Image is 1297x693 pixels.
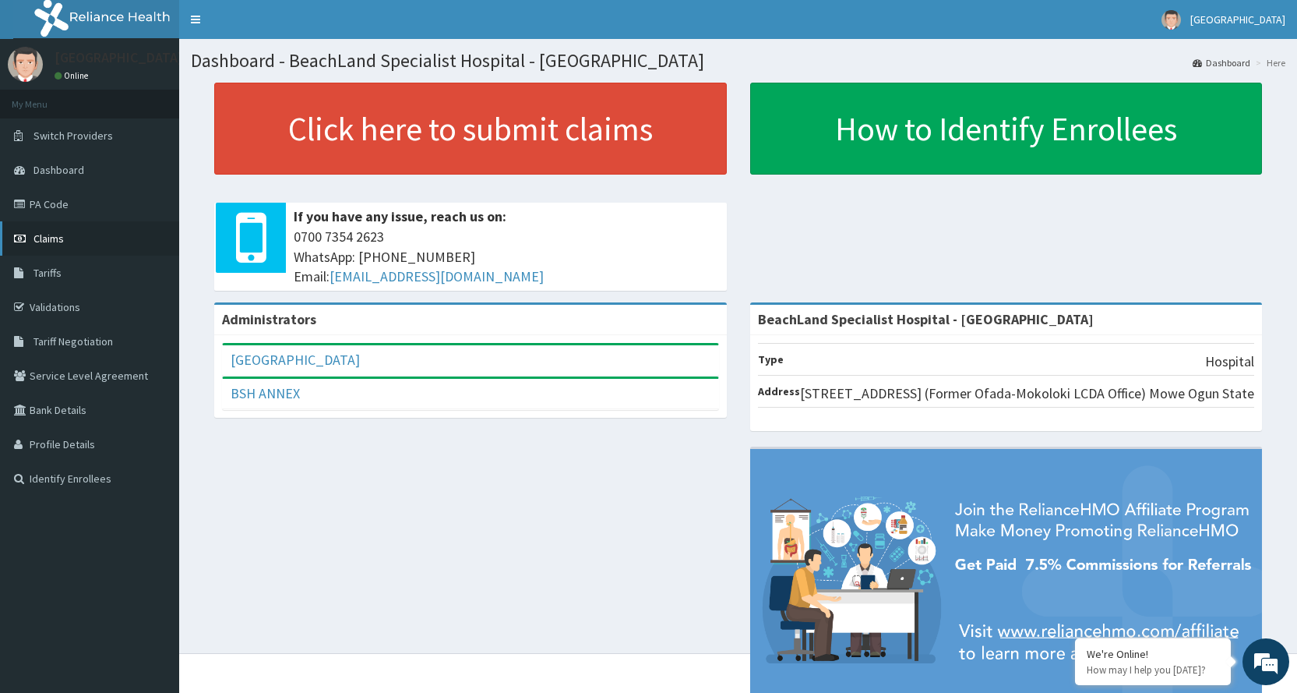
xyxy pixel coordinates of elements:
[1190,12,1285,27] span: [GEOGRAPHIC_DATA]
[55,70,92,81] a: Online
[222,310,316,328] b: Administrators
[231,384,300,402] a: BSH ANNEX
[33,266,62,280] span: Tariffs
[191,51,1285,71] h1: Dashboard - BeachLand Specialist Hospital - [GEOGRAPHIC_DATA]
[8,426,297,480] textarea: Type your message and hit 'Enter'
[90,196,215,354] span: We're online!
[33,129,113,143] span: Switch Providers
[750,83,1263,175] a: How to Identify Enrollees
[1193,56,1250,69] a: Dashboard
[1087,647,1219,661] div: We're Online!
[55,51,183,65] p: [GEOGRAPHIC_DATA]
[758,310,1094,328] strong: BeachLand Specialist Hospital - [GEOGRAPHIC_DATA]
[33,232,64,246] span: Claims
[1252,56,1285,69] li: Here
[231,351,360,369] a: [GEOGRAPHIC_DATA]
[29,78,63,117] img: d_794563401_company_1708531726252_794563401
[758,384,800,398] b: Address
[8,47,43,82] img: User Image
[294,207,506,225] b: If you have any issue, reach us on:
[330,267,544,285] a: [EMAIL_ADDRESS][DOMAIN_NAME]
[1161,10,1181,30] img: User Image
[294,227,719,287] span: 0700 7354 2623 WhatsApp: [PHONE_NUMBER] Email:
[758,352,784,366] b: Type
[214,83,727,175] a: Click here to submit claims
[81,87,262,108] div: Chat with us now
[1087,663,1219,677] p: How may I help you today?
[1205,352,1254,372] p: Hospital
[33,163,84,177] span: Dashboard
[256,8,293,45] div: Minimize live chat window
[33,334,113,348] span: Tariff Negotiation
[800,384,1254,404] p: [STREET_ADDRESS] (Former Ofada-Mokoloki LCDA Office) Mowe Ogun State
